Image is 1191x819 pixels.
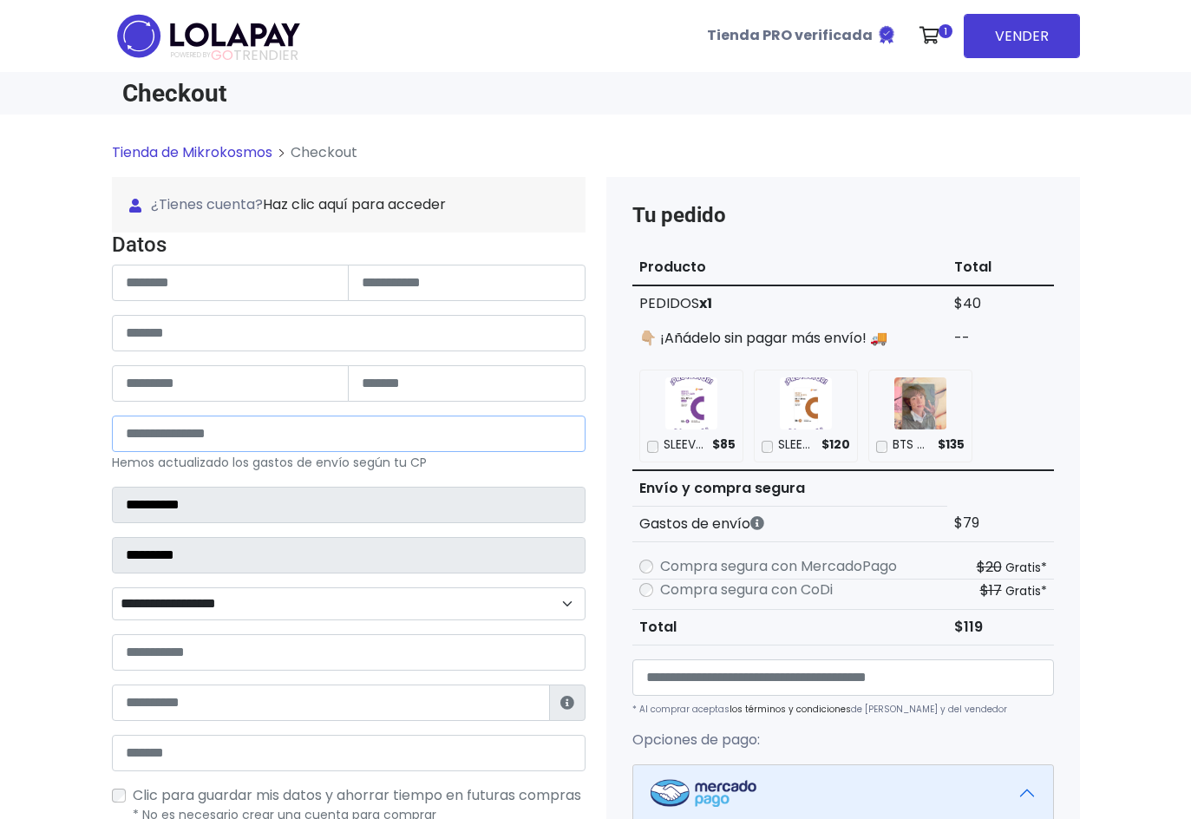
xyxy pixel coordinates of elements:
td: $40 [947,285,1053,321]
small: Hemos actualizado los gastos de envío según tu CP [112,454,427,471]
strong: x1 [699,293,712,313]
a: 1 [911,10,957,62]
td: $79 [947,506,1053,541]
a: Haz clic aquí para acceder [263,194,446,214]
h4: Tu pedido [632,203,1054,228]
h4: Datos [112,233,586,258]
a: VENDER [964,14,1080,58]
td: $119 [947,609,1053,645]
a: Tienda de Mikrokosmos [112,142,272,162]
s: $17 [980,580,1002,600]
th: Total [947,250,1053,285]
small: Gratis* [1005,559,1047,576]
h1: Checkout [122,79,586,108]
p: SLEEVES 80 X 120 mm [778,436,815,454]
nav: breadcrumb [112,142,1080,177]
td: PEDIDOS [632,285,948,321]
th: Total [632,609,948,645]
i: Los gastos de envío dependen de códigos postales. ¡Te puedes llevar más productos en un solo envío ! [750,516,764,530]
th: Gastos de envío [632,506,948,541]
img: SLEEVES 56 X 87 mm (Nueva presentación) [665,377,717,429]
p: * Al comprar aceptas de [PERSON_NAME] y del vendedor [632,703,1054,716]
span: TRENDIER [171,48,298,63]
img: logo [112,9,305,63]
i: Estafeta lo usará para ponerse en contacto en caso de tener algún problema con el envío [560,696,574,710]
b: Tienda PRO verificada [707,25,873,45]
span: ¿Tienes cuenta? [129,194,568,215]
p: SLEEVES 56 X 87 mm (Nueva presentación) [664,436,706,454]
img: SLEEVES 80 X 120 mm [780,377,832,429]
span: 1 [939,24,952,38]
label: Compra segura con CoDi [660,580,833,600]
span: GO [211,45,233,65]
li: Checkout [272,142,357,163]
span: $85 [712,436,736,454]
span: Clic para guardar mis datos y ahorrar tiempo en futuras compras [133,785,581,805]
span: $135 [938,436,965,454]
label: Compra segura con MercadoPago [660,556,897,577]
p: Opciones de pago: [632,730,1054,750]
img: BTS PHOTOCARD JIN ARMY MEMBRESIA [894,377,946,429]
img: Mercadopago Logo [651,779,756,807]
p: BTS PHOTOCARD JIN ARMY MEMBRESIA [893,436,932,454]
img: Tienda verificada [876,24,897,45]
a: los términos y condiciones [730,703,851,716]
th: Producto [632,250,948,285]
small: Gratis* [1005,582,1047,600]
th: Envío y compra segura [632,470,948,507]
td: -- [947,321,1053,356]
span: $120 [821,436,850,454]
s: $20 [977,557,1002,577]
span: POWERED BY [171,50,211,60]
td: 👇🏼 ¡Añádelo sin pagar más envío! 🚚 [632,321,948,356]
